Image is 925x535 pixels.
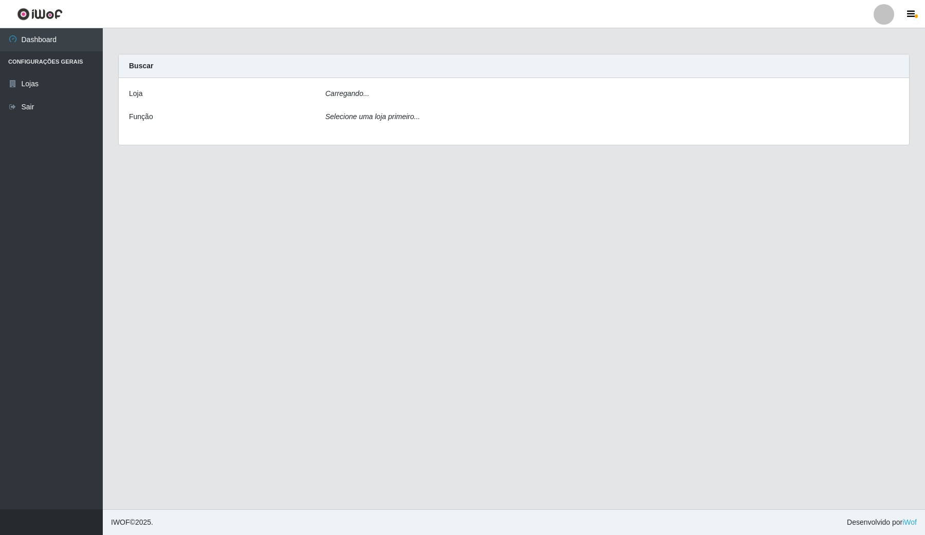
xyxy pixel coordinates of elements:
[129,88,142,99] label: Loja
[129,111,153,122] label: Função
[902,518,917,526] a: iWof
[325,112,420,121] i: Selecione uma loja primeiro...
[129,62,153,70] strong: Buscar
[325,89,369,98] i: Carregando...
[111,518,130,526] span: IWOF
[847,517,917,528] span: Desenvolvido por
[111,517,153,528] span: © 2025 .
[17,8,63,21] img: CoreUI Logo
